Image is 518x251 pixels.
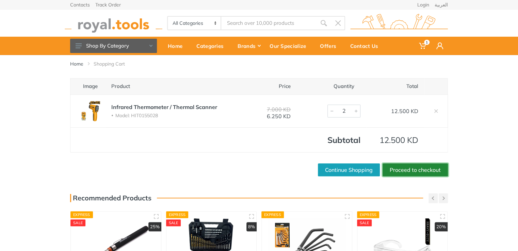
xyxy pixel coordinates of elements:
a: Proceed to checkout [383,163,448,176]
a: Login [417,2,429,7]
a: Home [70,60,83,67]
div: 6.250 KD [245,107,291,120]
a: Contact Us [345,37,387,55]
td: 12.500 KD [367,94,424,127]
div: Contact Us [345,39,387,53]
input: Site search [221,16,317,30]
td: 12.500 KD [367,127,424,153]
div: Express [357,211,379,218]
th: Product [105,78,239,94]
a: 1 [414,37,432,55]
a: Home [163,37,192,55]
th: Subtotal [297,127,367,153]
th: Price [239,78,297,94]
a: Continue Shopping [318,163,380,176]
button: Shop By Category [70,39,157,53]
li: Shopping Cart [94,60,135,67]
a: Contacts [70,2,90,7]
div: Brands [233,39,265,53]
div: Home [163,39,192,53]
div: Categories [192,39,233,53]
div: 7.000 KD [245,107,291,112]
select: Category [168,17,221,30]
div: Express [70,211,93,218]
div: SALE [70,219,85,226]
img: royal.tools Logo [350,14,448,33]
a: Track Order [95,2,121,7]
th: Image [70,78,105,94]
nav: breadcrumb [70,60,448,67]
a: Infrared Thermometer / Thermal Scanner [111,104,217,110]
div: Our Specialize [265,39,315,53]
div: Offers [315,39,345,53]
a: Our Specialize [265,37,315,55]
a: Offers [315,37,345,55]
div: 20% [435,222,448,232]
div: 8% [246,222,257,232]
img: royal.tools Logo [65,14,162,33]
div: SALE [166,219,181,226]
th: Total [367,78,424,94]
a: Categories [192,37,233,55]
div: Express [166,211,189,218]
span: 1 [424,40,430,45]
li: Model: HIT0155028 [111,112,233,119]
th: Quantity [297,78,367,94]
div: 25% [148,222,161,232]
h3: Recommended Products [70,194,151,202]
div: SALE [357,219,372,226]
div: Express [261,211,284,218]
a: العربية [435,2,448,7]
